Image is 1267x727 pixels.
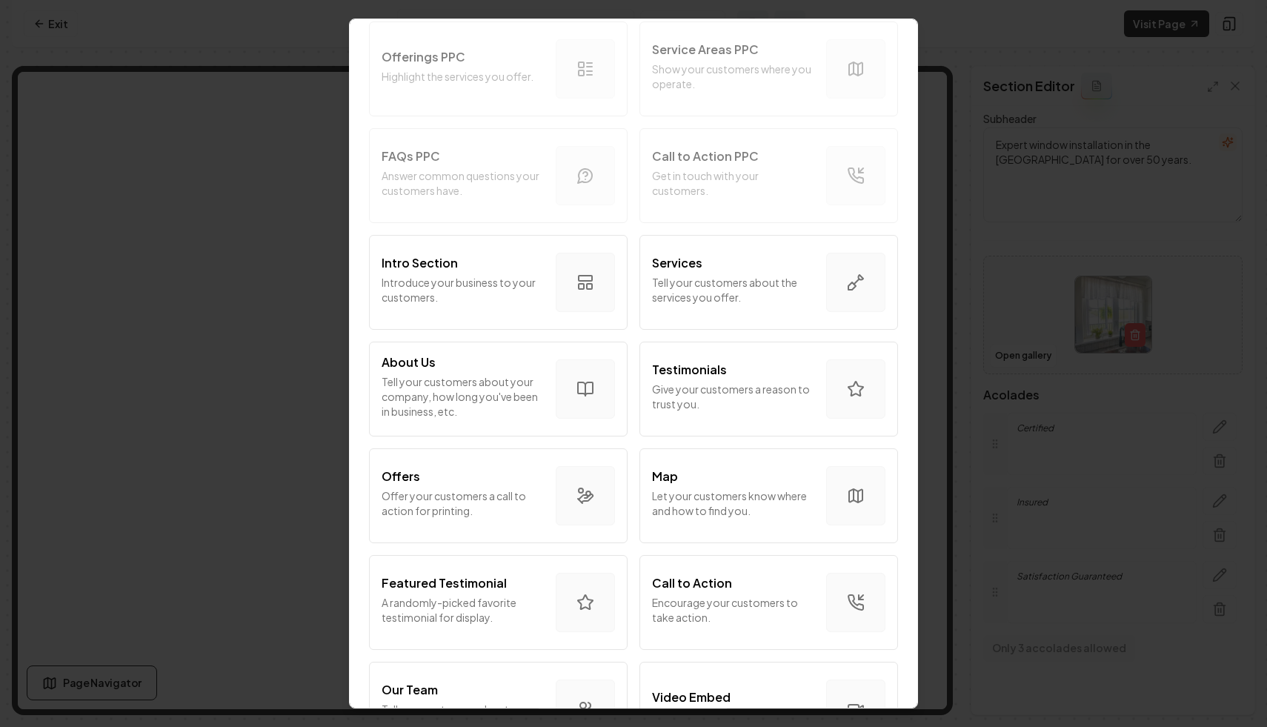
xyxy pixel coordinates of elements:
p: A randomly-picked favorite testimonial for display. [382,595,544,625]
p: Tell your customers about your company, how long you've been in business, etc. [382,374,544,419]
button: OffersOffer your customers a call to action for printing. [369,448,628,543]
p: Encourage your customers to take action. [652,595,814,625]
p: Map [652,468,678,485]
p: Offers [382,468,420,485]
p: Testimonials [652,361,727,379]
p: Give your customers a reason to trust you. [652,382,814,411]
p: Offer your customers a call to action for printing. [382,488,544,518]
button: Call to ActionEncourage your customers to take action. [639,555,898,650]
p: Services [652,254,702,272]
p: Intro Section [382,254,458,272]
p: Introduce your business to your customers. [382,275,544,305]
p: Tell your customers about the services you offer. [652,275,814,305]
button: About UsTell your customers about your company, how long you've been in business, etc. [369,342,628,436]
p: Featured Testimonial [382,574,507,592]
p: Video Embed [652,688,731,706]
button: TestimonialsGive your customers a reason to trust you. [639,342,898,436]
button: ServicesTell your customers about the services you offer. [639,235,898,330]
p: Call to Action [652,574,732,592]
p: About Us [382,353,436,371]
p: Our Team [382,681,438,699]
button: MapLet your customers know where and how to find you. [639,448,898,543]
button: Featured TestimonialA randomly-picked favorite testimonial for display. [369,555,628,650]
button: Intro SectionIntroduce your business to your customers. [369,235,628,330]
p: Let your customers know where and how to find you. [652,488,814,518]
